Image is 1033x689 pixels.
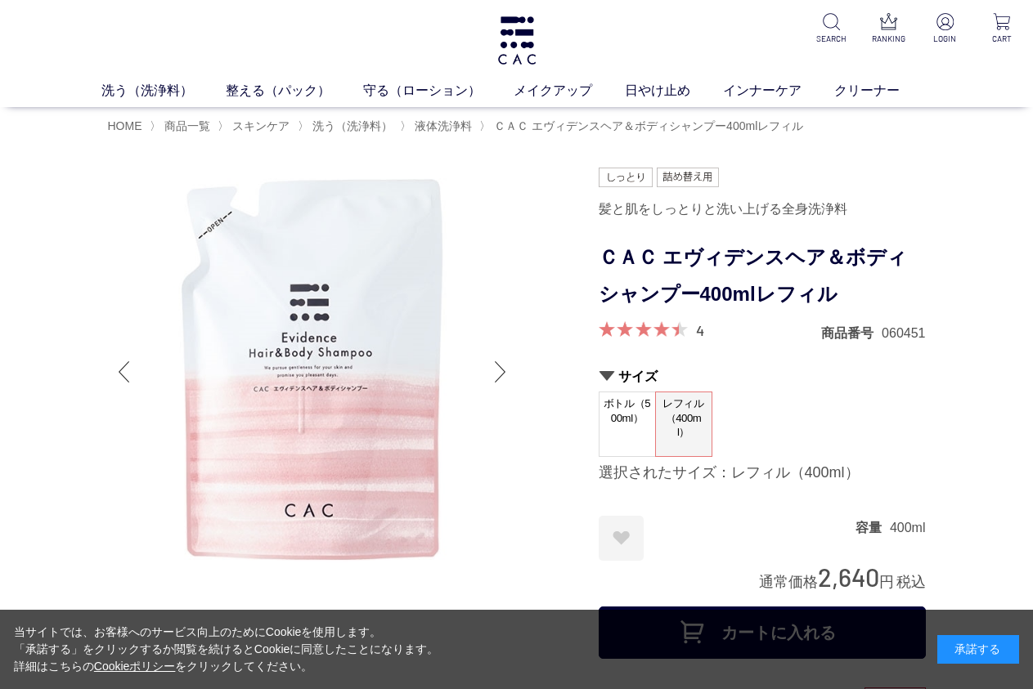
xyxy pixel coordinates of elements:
a: インナーケア [723,81,834,101]
a: Cookieポリシー [94,660,176,673]
span: 通常価格 [759,574,818,590]
div: 当サイトでは、お客様へのサービス向上のためにCookieを使用します。 「承諾する」をクリックするか閲覧を続けるとCookieに同意したことになります。 詳細はこちらの をクリックしてください。 [14,624,439,675]
img: しっとり [599,168,653,187]
p: SEARCH [813,33,849,45]
span: 洗う（洗浄料） [312,119,393,132]
p: RANKING [870,33,906,45]
a: クリーナー [834,81,932,101]
a: 整える（パック） [226,81,363,101]
a: 洗う（洗浄料） [309,119,393,132]
span: ボトル（500ml） [600,392,655,439]
li: 〉 [298,119,397,134]
div: 髪と肌をしっとりと洗い上げる全身洗浄料 [599,195,926,223]
a: 日やけ止め [625,81,723,101]
span: 税込 [896,574,926,590]
a: RANKING [870,13,906,45]
span: 2,640 [818,561,879,592]
span: ＣＡＣ エヴィデンスヘア＆ボディシャンプー400mlレフィル [494,119,803,132]
a: LOGIN [927,13,963,45]
a: スキンケア [229,119,290,132]
h2: サイズ [599,368,926,385]
a: SEARCH [813,13,849,45]
a: ＣＡＣ エヴィデンスヘア＆ボディシャンプー400mlレフィル [491,119,803,132]
dt: 容量 [856,519,890,536]
a: CART [984,13,1020,45]
img: ＣＡＣ エヴィデンスヘア＆ボディシャンプー400mlレフィル レフィル（400ml） [108,168,517,576]
li: 〉 [479,119,807,134]
span: 液体洗浄料 [415,119,472,132]
span: スキンケア [232,119,290,132]
li: 〉 [400,119,476,134]
li: 〉 [150,119,214,134]
div: 選択されたサイズ：レフィル（400ml） [599,463,926,483]
a: お気に入りに登録する [599,516,644,561]
li: 〉 [218,119,294,134]
img: 詰め替え用 [657,168,720,187]
a: 液体洗浄料 [411,119,472,132]
button: カートに入れる [599,606,926,659]
a: メイクアップ [514,81,625,101]
h1: ＣＡＣ エヴィデンスヘア＆ボディシャンプー400mlレフィル [599,239,926,313]
a: 守る（ローション） [363,81,514,101]
dt: 商品番号 [821,324,882,342]
p: LOGIN [927,33,963,45]
span: 商品一覧 [164,119,210,132]
a: HOME [108,119,142,132]
a: 商品一覧 [161,119,210,132]
span: レフィル（400ml） [656,392,712,444]
a: 4 [696,321,704,339]
span: 円 [879,574,894,590]
p: CART [984,33,1020,45]
div: 承諾する [937,635,1019,664]
dd: 060451 [882,324,925,342]
a: 洗う（洗浄料） [101,81,226,101]
dd: 400ml [890,519,926,536]
img: logo [496,16,538,65]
